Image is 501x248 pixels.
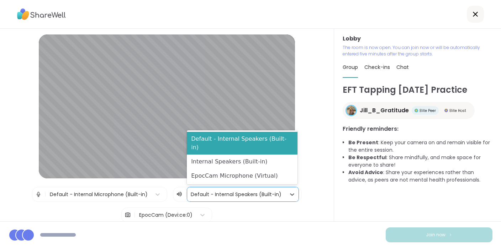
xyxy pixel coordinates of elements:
[343,125,492,133] h3: Friendly reminders:
[348,169,492,184] li: : Share your experiences rather than advice, as peers are not mental health professionals.
[386,227,492,242] button: Join now
[348,169,383,176] b: Avoid Advice
[343,34,492,43] h3: Lobby
[348,154,492,169] li: : Share mindfully, and make space for everyone to share!
[343,44,492,57] p: The room is now open. You can join now or will be automatically entered five minutes after the gr...
[364,64,390,71] span: Check-ins
[449,108,466,113] span: Elite Host
[444,109,448,112] img: Elite Host
[343,102,475,119] a: Jill_B_GratitudeJill_B_GratitudeElite PeerElite PeerElite HostElite Host
[348,139,378,146] b: Be Present
[44,187,46,201] span: |
[343,64,358,71] span: Group
[187,155,297,169] div: Internal Speakers (Built-in)
[125,208,131,222] img: Camera
[185,190,187,199] span: |
[347,106,356,115] img: Jill_B_Gratitude
[396,64,409,71] span: Chat
[420,108,436,113] span: Elite Peer
[426,232,445,238] span: Join now
[348,154,386,161] b: Be Respectful
[448,233,453,237] img: ShareWell Logomark
[187,132,297,155] div: Default - Internal Speakers (Built-in)
[343,83,492,96] h1: EFT Tapping [DATE] Practice
[348,139,492,154] li: : Keep your camera on and remain visible for the entire session.
[50,191,148,198] div: Default - Internal Microphone (Built-in)
[139,211,193,219] div: EpocCam (Devi:ce:0)
[360,106,409,115] span: Jill_B_Gratitude
[134,208,136,222] span: |
[35,187,42,201] img: Microphone
[415,109,418,112] img: Elite Peer
[17,6,66,22] img: ShareWell Logo
[187,169,297,183] div: EpocCam Microphone (Virtual)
